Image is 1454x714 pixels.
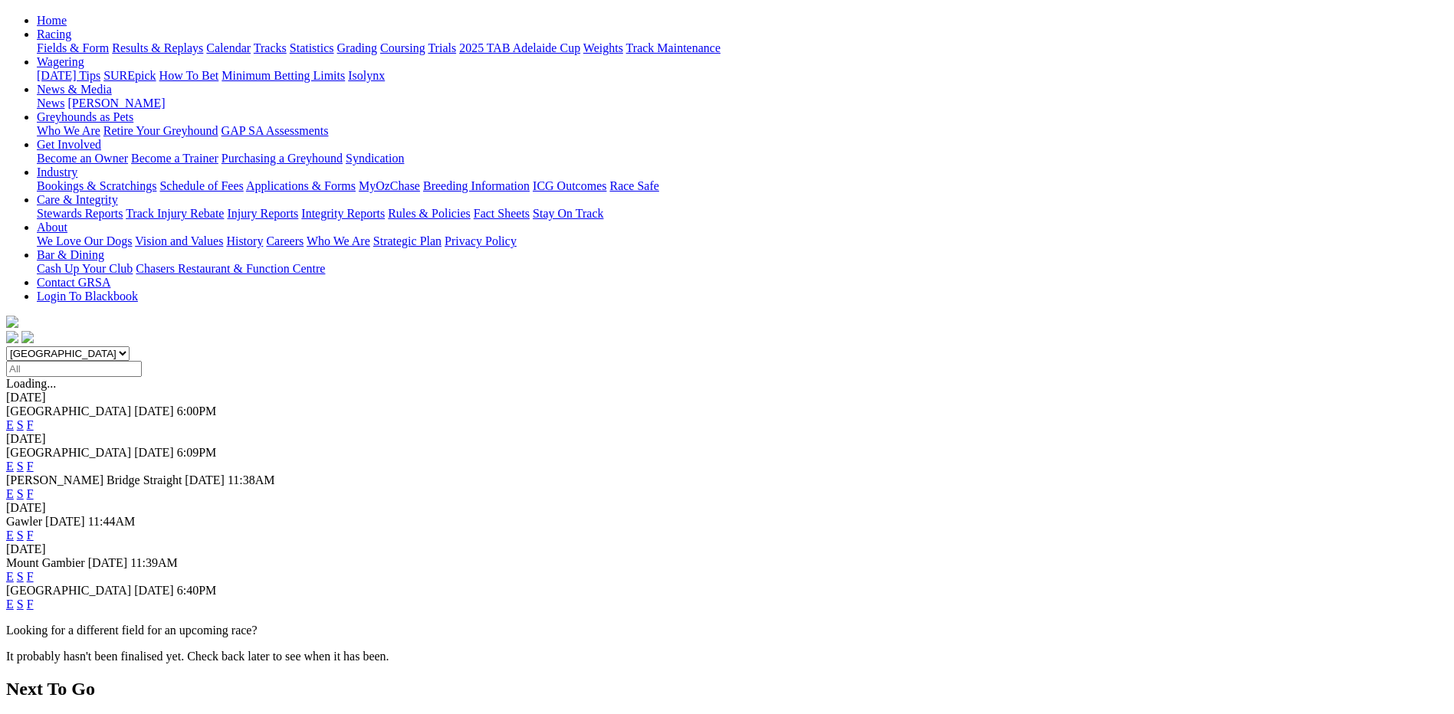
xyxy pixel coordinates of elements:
[136,262,325,275] a: Chasers Restaurant & Function Centre
[131,152,218,165] a: Become a Trainer
[27,418,34,431] a: F
[337,41,377,54] a: Grading
[6,391,1448,404] div: [DATE]
[37,165,77,178] a: Industry
[177,584,217,597] span: 6:40PM
[222,69,345,82] a: Minimum Betting Limits
[27,570,34,583] a: F
[37,207,123,220] a: Stewards Reports
[609,179,658,192] a: Race Safe
[6,460,14,473] a: E
[134,404,174,418] span: [DATE]
[37,124,1448,138] div: Greyhounds as Pets
[6,418,14,431] a: E
[37,179,1448,193] div: Industry
[37,234,1448,248] div: About
[373,234,441,247] a: Strategic Plan
[206,41,251,54] a: Calendar
[445,234,517,247] a: Privacy Policy
[626,41,720,54] a: Track Maintenance
[37,262,133,275] a: Cash Up Your Club
[6,432,1448,446] div: [DATE]
[37,69,1448,83] div: Wagering
[380,41,425,54] a: Coursing
[222,152,343,165] a: Purchasing a Greyhound
[37,110,133,123] a: Greyhounds as Pets
[6,624,1448,637] p: Looking for a different field for an upcoming race?
[17,418,24,431] a: S
[6,584,131,597] span: [GEOGRAPHIC_DATA]
[17,598,24,611] a: S
[37,124,100,137] a: Who We Are
[37,97,64,110] a: News
[37,69,100,82] a: [DATE] Tips
[17,487,24,500] a: S
[6,404,131,418] span: [GEOGRAPHIC_DATA]
[307,234,370,247] a: Who We Are
[88,556,128,569] span: [DATE]
[6,331,18,343] img: facebook.svg
[17,570,24,583] a: S
[246,179,356,192] a: Applications & Forms
[103,124,218,137] a: Retire Your Greyhound
[222,124,329,137] a: GAP SA Assessments
[6,377,56,390] span: Loading...
[6,542,1448,556] div: [DATE]
[6,361,142,377] input: Select date
[37,262,1448,276] div: Bar & Dining
[6,473,182,486] span: [PERSON_NAME] Bridge Straight
[6,515,42,528] span: Gawler
[134,584,174,597] span: [DATE]
[6,529,14,542] a: E
[126,207,224,220] a: Track Injury Rebate
[159,179,243,192] a: Schedule of Fees
[346,152,404,165] a: Syndication
[301,207,385,220] a: Integrity Reports
[135,234,223,247] a: Vision and Values
[27,598,34,611] a: F
[266,234,304,247] a: Careers
[459,41,580,54] a: 2025 TAB Adelaide Cup
[423,179,530,192] a: Breeding Information
[6,598,14,611] a: E
[185,473,225,486] span: [DATE]
[290,41,334,54] a: Statistics
[37,14,67,27] a: Home
[6,501,1448,515] div: [DATE]
[45,515,85,528] span: [DATE]
[37,41,1448,55] div: Racing
[112,41,203,54] a: Results & Replays
[27,487,34,500] a: F
[37,193,118,206] a: Care & Integrity
[6,679,1448,699] h2: Next To Go
[6,487,14,500] a: E
[37,138,101,151] a: Get Involved
[428,41,456,54] a: Trials
[37,207,1448,221] div: Care & Integrity
[37,276,110,289] a: Contact GRSA
[134,446,174,459] span: [DATE]
[177,446,217,459] span: 6:09PM
[474,207,530,220] a: Fact Sheets
[27,460,34,473] a: F
[37,290,138,303] a: Login To Blackbook
[254,41,287,54] a: Tracks
[17,529,24,542] a: S
[27,529,34,542] a: F
[21,331,34,343] img: twitter.svg
[37,179,156,192] a: Bookings & Scratchings
[6,556,85,569] span: Mount Gambier
[583,41,623,54] a: Weights
[103,69,156,82] a: SUREpick
[37,28,71,41] a: Racing
[226,234,263,247] a: History
[177,404,217,418] span: 6:00PM
[359,179,420,192] a: MyOzChase
[37,234,132,247] a: We Love Our Dogs
[37,55,84,68] a: Wagering
[6,446,131,459] span: [GEOGRAPHIC_DATA]
[533,207,603,220] a: Stay On Track
[37,221,67,234] a: About
[37,152,1448,165] div: Get Involved
[227,207,298,220] a: Injury Reports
